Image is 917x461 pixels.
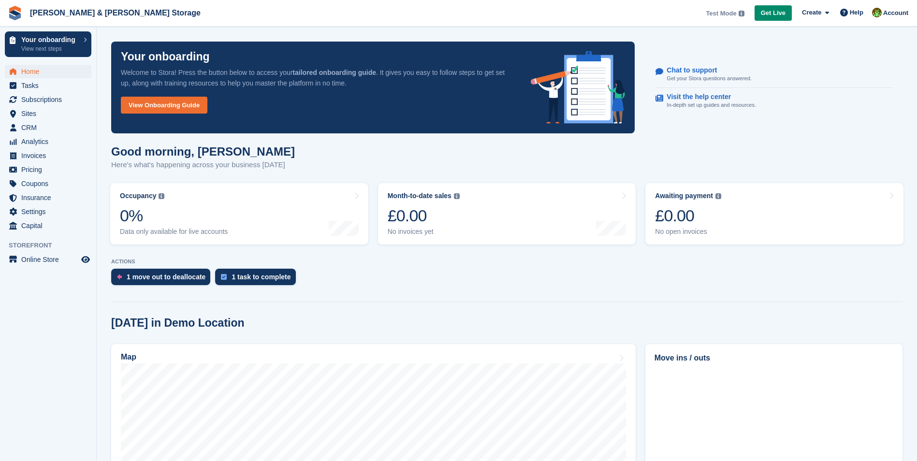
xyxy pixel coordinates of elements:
[221,274,227,280] img: task-75834270c22a3079a89374b754ae025e5fb1db73e45f91037f5363f120a921f8.svg
[121,51,210,62] p: Your onboarding
[21,107,79,120] span: Sites
[755,5,792,21] a: Get Live
[159,193,164,199] img: icon-info-grey-7440780725fd019a000dd9b08b2336e03edf1995a4989e88bcd33f0948082b44.svg
[5,65,91,78] a: menu
[21,219,79,232] span: Capital
[667,93,748,101] p: Visit the help center
[5,121,91,134] a: menu
[850,8,863,17] span: Help
[117,274,122,280] img: move_outs_to_deallocate_icon-f764333ba52eb49d3ac5e1228854f67142a1ed5810a6f6cc68b1a99e826820c5.svg
[121,67,515,88] p: Welcome to Stora! Press the button below to access your . It gives you easy to follow steps to ge...
[21,36,79,43] p: Your onboarding
[292,69,376,76] strong: tailored onboarding guide
[655,352,893,364] h2: Move ins / outs
[21,149,79,162] span: Invoices
[5,79,91,92] a: menu
[9,241,96,250] span: Storefront
[21,253,79,266] span: Online Store
[5,149,91,162] a: menu
[454,193,460,199] img: icon-info-grey-7440780725fd019a000dd9b08b2336e03edf1995a4989e88bcd33f0948082b44.svg
[645,183,903,245] a: Awaiting payment £0.00 No open invoices
[378,183,636,245] a: Month-to-date sales £0.00 No invoices yet
[232,273,291,281] div: 1 task to complete
[667,66,743,74] p: Chat to support
[655,228,721,236] div: No open invoices
[111,145,295,158] h1: Good morning, [PERSON_NAME]
[5,253,91,266] a: menu
[127,273,205,281] div: 1 move out to deallocate
[26,5,204,21] a: [PERSON_NAME] & [PERSON_NAME] Storage
[21,121,79,134] span: CRM
[111,269,215,290] a: 1 move out to deallocate
[111,259,902,265] p: ACTIONS
[715,193,721,199] img: icon-info-grey-7440780725fd019a000dd9b08b2336e03edf1995a4989e88bcd33f0948082b44.svg
[21,191,79,204] span: Insurance
[121,97,207,114] a: View Onboarding Guide
[5,135,91,148] a: menu
[5,191,91,204] a: menu
[667,74,751,83] p: Get your Stora questions answered.
[667,101,756,109] p: In-depth set up guides and resources.
[80,254,91,265] a: Preview store
[5,219,91,232] a: menu
[883,8,908,18] span: Account
[388,206,460,226] div: £0.00
[21,44,79,53] p: View next steps
[655,206,721,226] div: £0.00
[5,31,91,57] a: Your onboarding View next steps
[872,8,882,17] img: Olivia Foreman
[655,88,893,114] a: Visit the help center In-depth set up guides and resources.
[21,93,79,106] span: Subscriptions
[215,269,300,290] a: 1 task to complete
[8,6,22,20] img: stora-icon-8386f47178a22dfd0bd8f6a31ec36ba5ce8667c1dd55bd0f319d3a0aa187defe.svg
[655,61,893,88] a: Chat to support Get your Stora questions answered.
[761,8,786,18] span: Get Live
[120,228,228,236] div: Data only available for live accounts
[110,183,368,245] a: Occupancy 0% Data only available for live accounts
[120,192,156,200] div: Occupancy
[121,353,136,361] h2: Map
[5,107,91,120] a: menu
[802,8,821,17] span: Create
[111,159,295,171] p: Here's what's happening across your business [DATE]
[21,177,79,190] span: Coupons
[21,163,79,176] span: Pricing
[388,228,460,236] div: No invoices yet
[120,206,228,226] div: 0%
[21,79,79,92] span: Tasks
[706,9,736,18] span: Test Mode
[388,192,451,200] div: Month-to-date sales
[21,135,79,148] span: Analytics
[5,163,91,176] a: menu
[21,205,79,218] span: Settings
[21,65,79,78] span: Home
[5,205,91,218] a: menu
[5,177,91,190] a: menu
[739,11,744,16] img: icon-info-grey-7440780725fd019a000dd9b08b2336e03edf1995a4989e88bcd33f0948082b44.svg
[531,51,626,124] img: onboarding-info-6c161a55d2c0e0a8cae90662b2fe09162a5109e8cc188191df67fb4f79e88e88.svg
[111,317,245,330] h2: [DATE] in Demo Location
[5,93,91,106] a: menu
[655,192,713,200] div: Awaiting payment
